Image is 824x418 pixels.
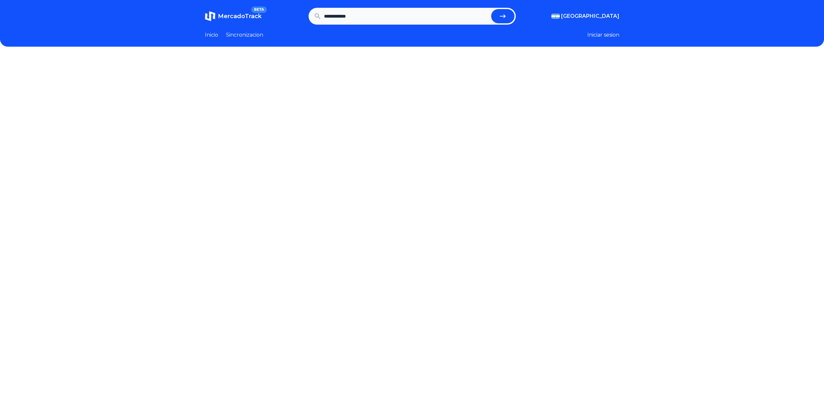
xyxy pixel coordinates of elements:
button: [GEOGRAPHIC_DATA] [551,12,619,20]
a: Sincronizacion [226,31,263,39]
a: MercadoTrackBETA [205,11,262,21]
span: MercadoTrack [218,13,262,20]
img: MercadoTrack [205,11,215,21]
button: Iniciar sesion [587,31,619,39]
a: Inicio [205,31,218,39]
span: [GEOGRAPHIC_DATA] [561,12,619,20]
span: BETA [251,6,266,13]
img: Argentina [551,14,560,19]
